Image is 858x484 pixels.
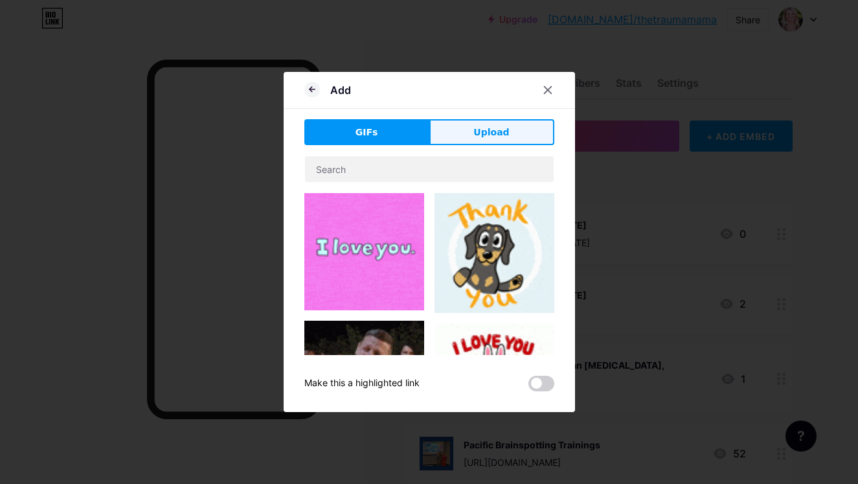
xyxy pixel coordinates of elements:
[356,126,378,139] span: GIFs
[435,193,554,313] img: Gihpy
[305,156,554,182] input: Search
[473,126,509,139] span: Upload
[304,119,429,145] button: GIFs
[429,119,554,145] button: Upload
[304,321,424,412] img: Gihpy
[304,376,420,391] div: Make this a highlighted link
[435,323,554,426] img: Gihpy
[330,82,351,98] div: Add
[304,193,424,310] img: Gihpy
